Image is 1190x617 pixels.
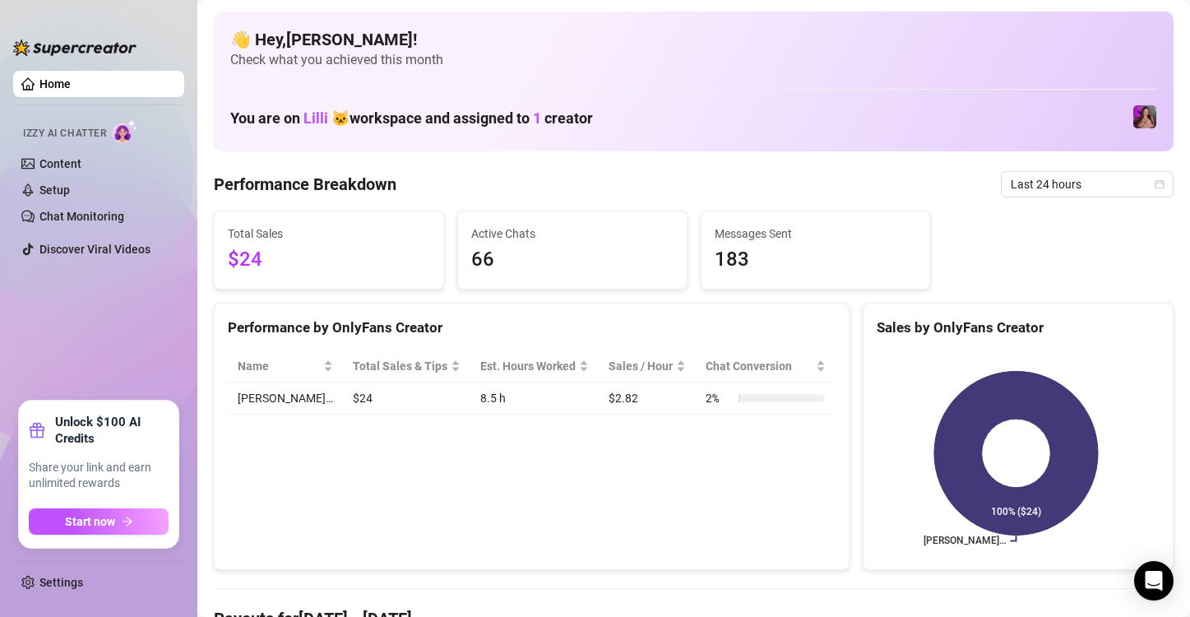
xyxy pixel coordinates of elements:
[228,383,343,415] td: [PERSON_NAME]…
[122,516,133,527] span: arrow-right
[238,357,320,375] span: Name
[228,244,430,276] span: $24
[228,317,836,339] div: Performance by OnlyFans Creator
[1134,561,1174,601] div: Open Intercom Messenger
[65,515,115,528] span: Start now
[214,173,396,196] h4: Performance Breakdown
[343,350,470,383] th: Total Sales & Tips
[29,422,45,438] span: gift
[230,28,1157,51] h4: 👋 Hey, [PERSON_NAME] !
[113,119,138,143] img: AI Chatter
[599,350,696,383] th: Sales / Hour
[39,77,71,90] a: Home
[923,536,1005,547] text: [PERSON_NAME]…
[706,389,732,407] span: 2 %
[1155,179,1165,189] span: calendar
[609,357,673,375] span: Sales / Hour
[471,244,674,276] span: 66
[715,225,917,243] span: Messages Sent
[23,126,106,141] span: Izzy AI Chatter
[353,357,447,375] span: Total Sales & Tips
[39,157,81,170] a: Content
[230,109,593,128] h1: You are on workspace and assigned to creator
[599,383,696,415] td: $2.82
[39,210,124,223] a: Chat Monitoring
[696,350,835,383] th: Chat Conversion
[29,508,169,535] button: Start nowarrow-right
[230,51,1157,69] span: Check what you achieved this month
[39,576,83,589] a: Settings
[29,460,169,492] span: Share your link and earn unlimited rewards
[228,225,430,243] span: Total Sales
[39,243,150,256] a: Discover Viral Videos
[55,414,169,447] strong: Unlock $100 AI Credits
[877,317,1160,339] div: Sales by OnlyFans Creator
[13,39,137,56] img: logo-BBDzfeDw.svg
[480,357,576,375] div: Est. Hours Worked
[228,350,343,383] th: Name
[533,109,541,127] span: 1
[343,383,470,415] td: $24
[706,357,812,375] span: Chat Conversion
[715,244,917,276] span: 183
[1011,172,1164,197] span: Last 24 hours
[303,109,350,127] span: Lilli 🐱
[471,225,674,243] span: Active Chats
[1133,105,1156,128] img: allison
[470,383,599,415] td: 8.5 h
[39,183,70,197] a: Setup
